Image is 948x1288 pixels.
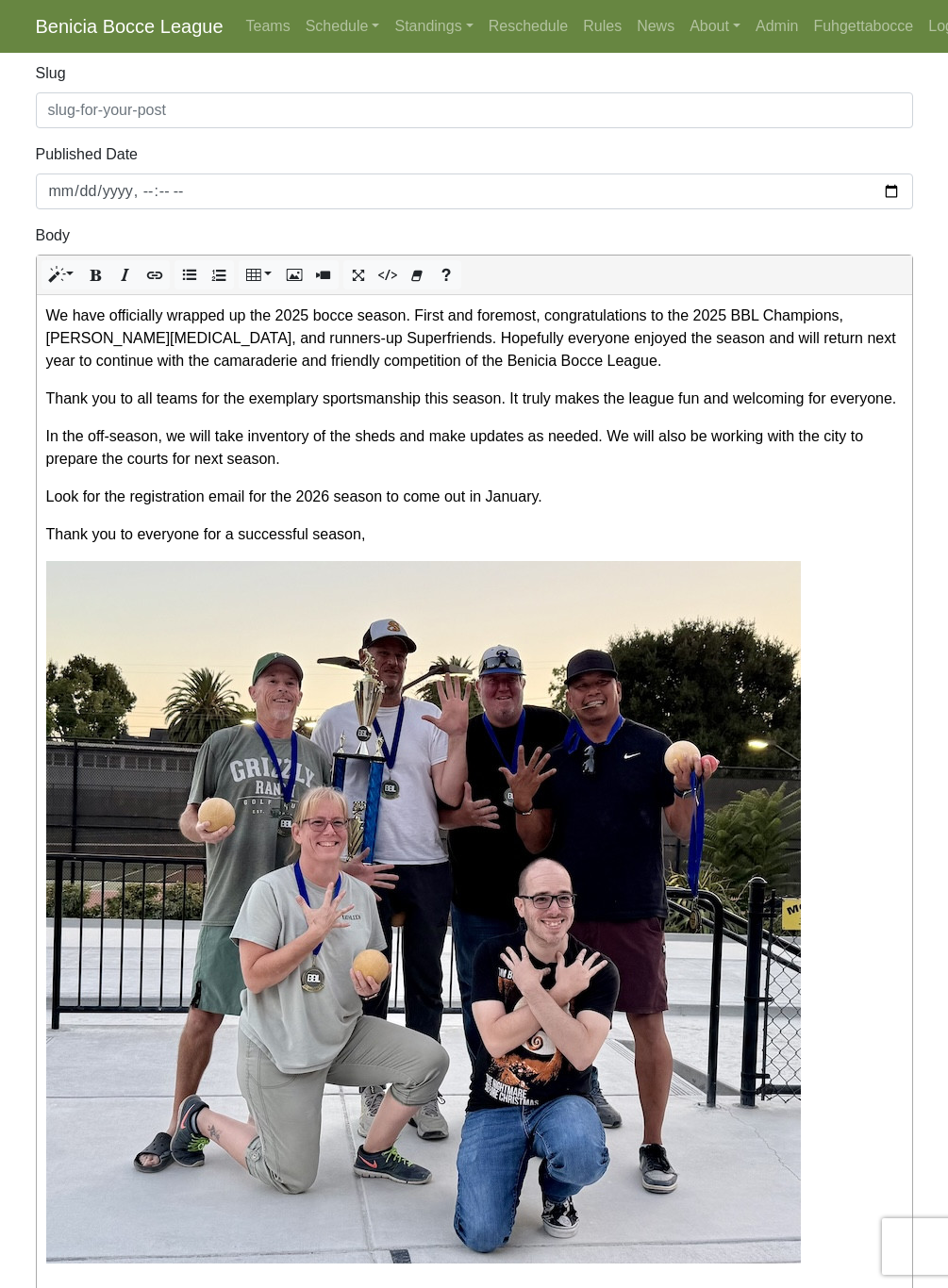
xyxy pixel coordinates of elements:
[46,425,903,471] p: In the off-season, we will take inventory of the sheds and make updates as needed. We will also b...
[373,260,403,289] button: Code View
[36,143,139,166] label: Published Date
[46,388,903,410] p: Thank you to all teams for the exemplary sportsmanship this season. It truly makes the league fun...
[140,260,170,289] button: Link (⌘+K)
[36,224,70,247] label: Body
[387,8,480,45] a: Standings
[431,260,461,289] button: Help
[46,486,903,508] p: Look for the registration email for the 2026 season to come out in January.
[343,260,374,289] button: Full Screen
[239,260,280,289] button: Table
[42,260,83,289] button: Style
[46,523,903,546] p: Thank you to everyone for a successful season,
[36,92,913,128] input: slug-for-your-post
[204,260,234,289] button: Ordered list (⌘+⇧+NUM8)
[575,8,629,45] a: Rules
[110,260,141,289] button: Italic (⌘+I)
[81,260,111,289] button: Bold (⌘+B)
[402,260,432,289] button: clean
[36,62,66,85] label: Slug
[481,8,576,45] a: Reschedule
[175,260,205,289] button: Unordered list (⌘+⇧+NUM7)
[806,8,921,45] a: Fuhgettabocce
[682,8,748,45] a: About
[239,8,298,45] a: Teams
[748,8,806,45] a: Admin
[36,8,224,45] a: Benicia Bocce League
[279,260,309,289] button: Picture
[46,561,801,1263] img: 8D3AK5r8A96QAMk17HPrdGF0XmiqHhMOyFdsJ1nJ.jpg
[298,8,388,45] a: Schedule
[629,8,682,45] a: News
[46,305,903,372] p: We have officially wrapped up the 2025 bocce season. First and foremost, congratulations to the 2...
[308,260,339,289] button: Video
